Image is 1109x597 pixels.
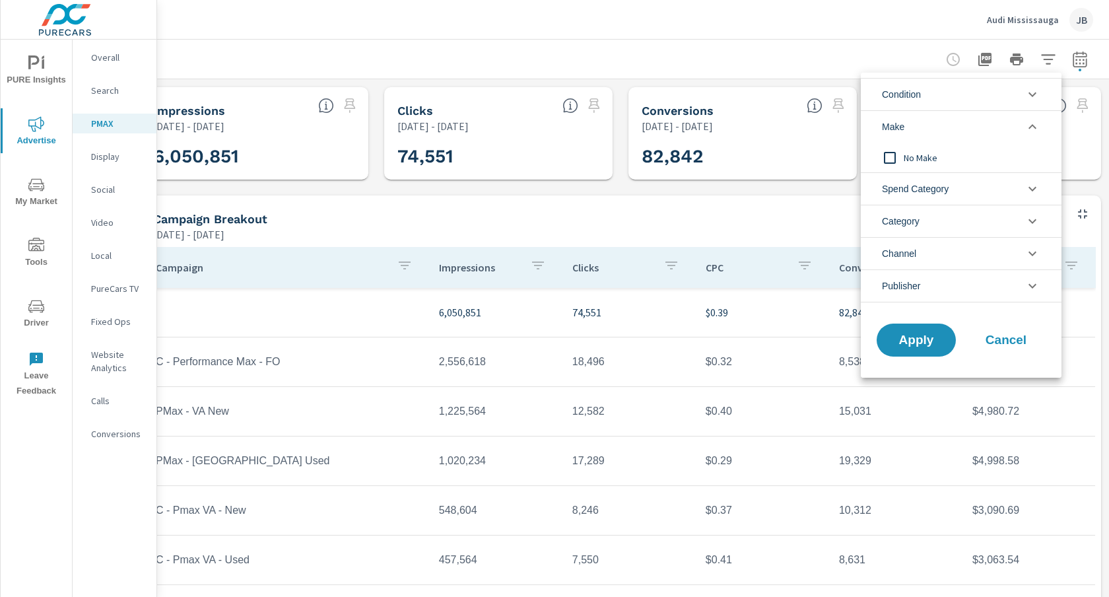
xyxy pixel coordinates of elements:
[861,73,1061,308] ul: filter options
[882,79,921,110] span: Condition
[882,173,949,205] span: Spend Category
[882,205,920,237] span: Category
[877,324,956,357] button: Apply
[966,324,1046,357] button: Cancel
[882,111,904,143] span: Make
[980,334,1032,346] span: Cancel
[890,334,943,346] span: Apply
[882,270,920,302] span: Publisher
[861,143,1059,172] div: No Make
[882,238,916,269] span: Channel
[904,150,1048,166] span: No Make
